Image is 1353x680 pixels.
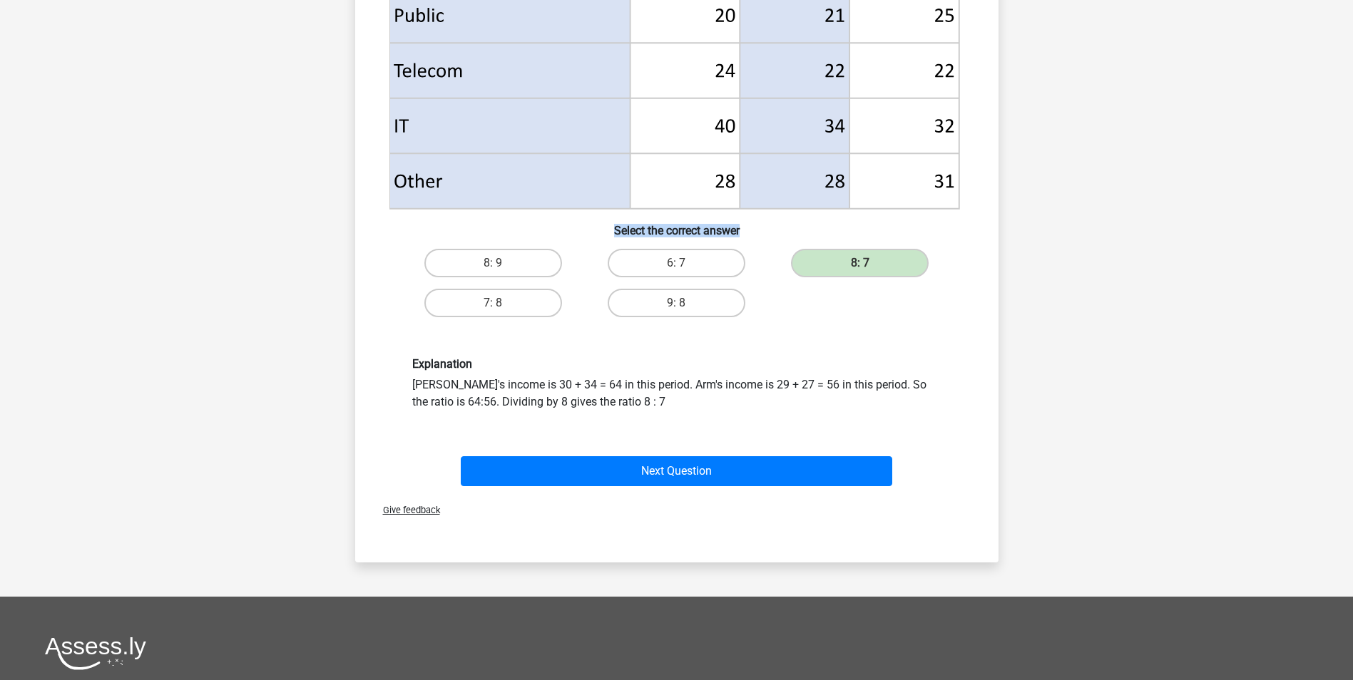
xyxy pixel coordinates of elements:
h6: Select the correct answer [378,212,976,237]
span: Give feedback [372,505,440,515]
label: 8: 7 [791,249,929,277]
img: Assessly logo [45,637,146,670]
label: 6: 7 [608,249,745,277]
div: [PERSON_NAME]'s income is 30 + 34 = 64 in this period. Arm's income is 29 + 27 = 56 in this perio... [402,357,952,411]
label: 8: 9 [424,249,562,277]
label: 9: 8 [608,289,745,317]
label: 7: 8 [424,289,562,317]
h6: Explanation [412,357,941,371]
button: Next Question [461,456,892,486]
